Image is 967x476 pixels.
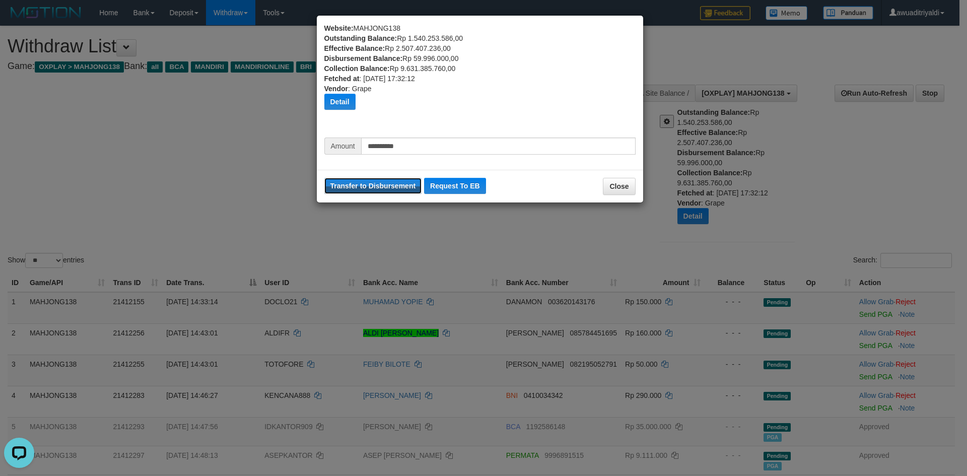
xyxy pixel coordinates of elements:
[324,75,360,83] b: Fetched at
[603,178,635,195] button: Close
[4,4,34,34] button: Open LiveChat chat widget
[324,138,361,155] span: Amount
[424,178,486,194] button: Request To EB
[324,23,636,138] div: MAHJONG138 Rp 1.540.253.586,00 Rp 2.507.407.236,00 Rp 59.996.000,00 Rp 9.631.385.760,00 : [DATE] ...
[324,94,356,110] button: Detail
[324,178,422,194] button: Transfer to Disbursement
[324,85,348,93] b: Vendor
[324,64,390,73] b: Collection Balance:
[324,44,385,52] b: Effective Balance:
[324,24,354,32] b: Website:
[324,34,397,42] b: Outstanding Balance:
[324,54,403,62] b: Disbursement Balance:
